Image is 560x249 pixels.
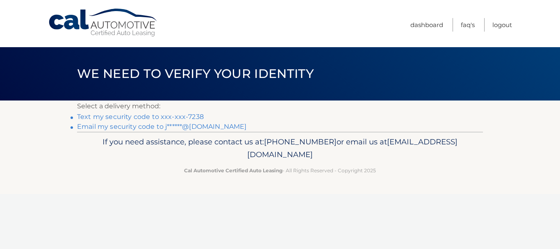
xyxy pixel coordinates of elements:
span: We need to verify your identity [77,66,314,81]
strong: Cal Automotive Certified Auto Leasing [184,167,282,174]
a: Cal Automotive [48,8,159,37]
a: Dashboard [410,18,443,32]
p: - All Rights Reserved - Copyright 2025 [82,166,478,175]
p: If you need assistance, please contact us at: or email us at [82,135,478,162]
a: Logout [492,18,512,32]
a: Email my security code to j******@[DOMAIN_NAME] [77,123,247,130]
a: Text my security code to xxx-xxx-7238 [77,113,204,121]
span: [PHONE_NUMBER] [264,137,337,146]
a: FAQ's [461,18,475,32]
p: Select a delivery method: [77,101,483,112]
